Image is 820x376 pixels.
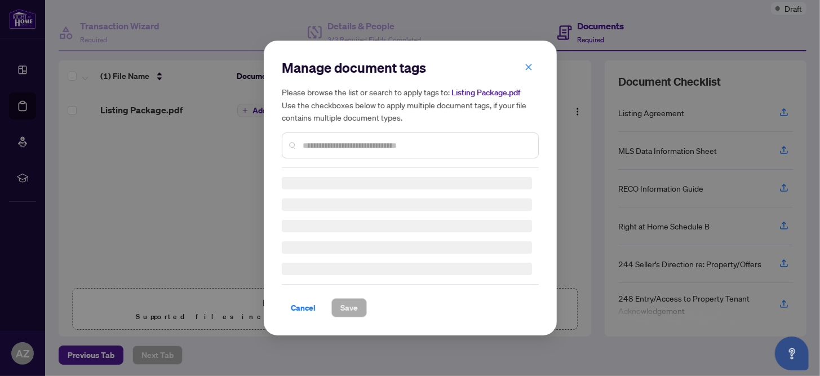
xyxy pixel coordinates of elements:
span: close [525,63,533,71]
span: Listing Package.pdf [451,87,520,98]
button: Save [331,298,367,317]
span: Cancel [291,299,316,317]
h2: Manage document tags [282,59,539,77]
button: Open asap [775,337,809,370]
h5: Please browse the list or search to apply tags to: Use the checkboxes below to apply multiple doc... [282,86,539,123]
button: Cancel [282,298,325,317]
